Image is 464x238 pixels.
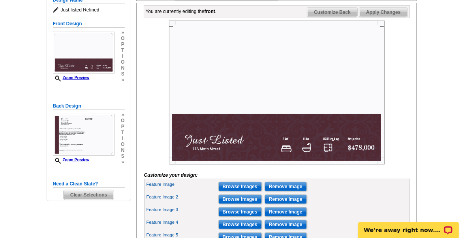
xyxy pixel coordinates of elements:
label: Feature Image [147,181,218,188]
span: Clear Selections [64,190,114,200]
input: Remove Image [265,220,307,229]
span: o [121,59,124,65]
h5: Front Design [53,20,125,28]
input: Browse Images [218,207,262,217]
input: Browse Images [218,182,262,191]
span: n [121,65,124,71]
a: Zoom Preview [53,158,90,162]
a: Zoom Preview [53,76,90,80]
span: o [121,36,124,42]
span: Just listed Refined [53,6,125,14]
span: s [121,153,124,159]
label: Feature Image 2 [147,194,218,200]
iframe: LiveChat chat widget [353,213,464,238]
img: Z18873479_00001_2.jpg [53,114,115,156]
input: Remove Image [265,182,307,191]
span: » [121,159,124,165]
span: » [121,30,124,36]
b: front [205,9,215,14]
span: Apply Changes [359,8,407,17]
span: s [121,71,124,77]
span: t [121,130,124,136]
i: Customize your design: [144,172,198,178]
input: Remove Image [265,195,307,204]
input: Browse Images [218,220,262,229]
label: Feature Image 4 [147,219,218,226]
span: Customize Back [307,8,357,17]
input: Remove Image [265,207,307,217]
input: Browse Images [218,195,262,204]
img: Z18873479_00001_1.jpg [53,32,115,74]
span: » [121,112,124,118]
h5: Back Design [53,102,125,110]
span: » [121,77,124,83]
span: t [121,47,124,53]
label: Feature Image 3 [147,206,218,213]
span: i [121,136,124,142]
span: n [121,147,124,153]
span: o [121,142,124,147]
span: p [121,124,124,130]
div: You are currently editing the . [146,8,217,15]
span: i [121,53,124,59]
span: p [121,42,124,47]
h5: Need a Clean Slate? [53,180,125,188]
span: o [121,118,124,124]
img: Z18873479_00001_1.jpg [169,21,385,164]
